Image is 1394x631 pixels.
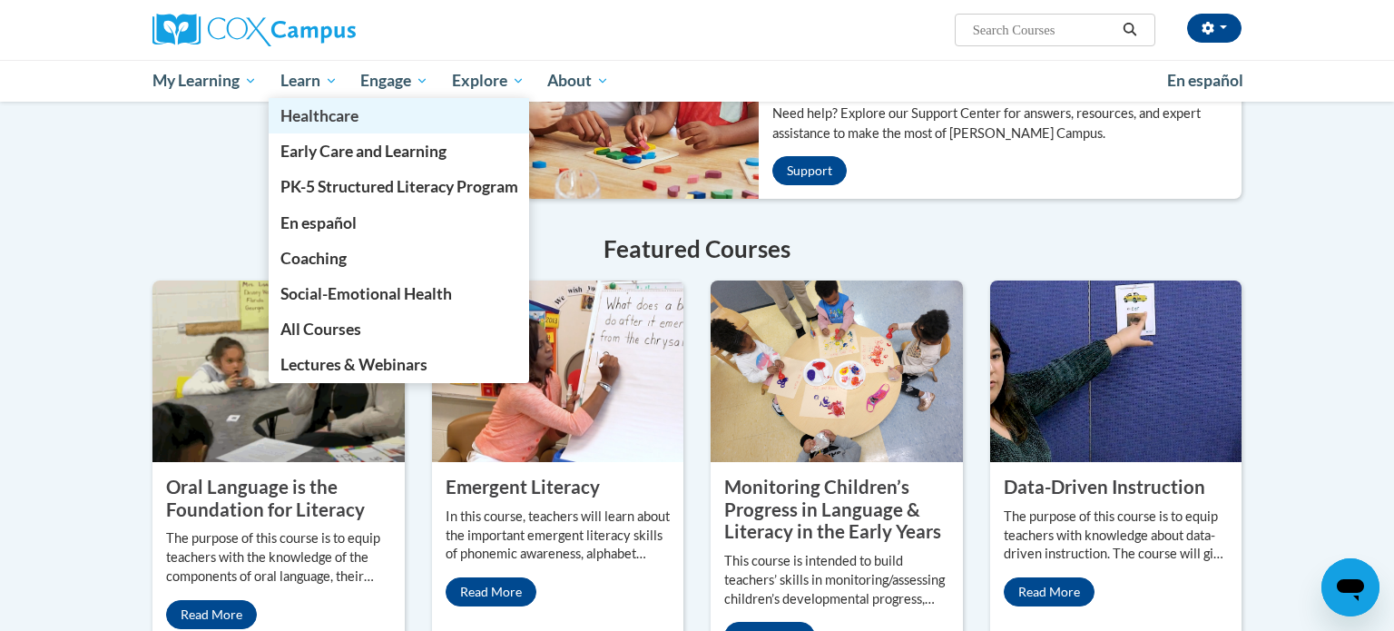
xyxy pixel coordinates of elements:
a: En español [1155,62,1255,100]
a: Social-Emotional Health [269,276,530,311]
p: The purpose of this course is to equip teachers with knowledge about data-driven instruction. The... [1004,508,1229,565]
a: En español [269,205,530,241]
span: Engage [360,70,428,92]
property: Data-Driven Instruction [1004,476,1205,498]
img: Data-Driven Instruction [990,281,1242,462]
img: Oral Language is the Foundation for Literacy [152,281,405,462]
div: Main menu [125,60,1269,102]
property: Oral Language is the Foundation for Literacy [166,476,365,520]
a: Learn [269,60,349,102]
span: My Learning [152,70,257,92]
a: PK-5 Structured Literacy Program [269,169,530,204]
a: Early Care and Learning [269,133,530,169]
span: PK-5 Structured Literacy Program [280,177,518,196]
span: Early Care and Learning [280,142,447,161]
property: Emergent Literacy [446,476,600,498]
h4: Featured Courses [152,232,1242,267]
span: About [547,70,609,92]
input: Search Courses [971,19,1116,41]
span: Learn [280,70,338,92]
span: Social-Emotional Health [280,284,452,303]
span: Coaching [280,249,347,268]
a: Explore [440,60,536,102]
a: Engage [348,60,440,102]
span: En español [1167,71,1243,90]
span: Lectures & Webinars [280,355,427,374]
property: Monitoring Children’s Progress in Language & Literacy in the Early Years [724,476,941,542]
span: En español [280,213,357,232]
a: Healthcare [269,98,530,133]
a: Lectures & Webinars [269,347,530,382]
a: My Learning [141,60,269,102]
p: This course is intended to build teachers’ skills in monitoring/assessing children’s developmenta... [724,552,949,609]
p: Need help? Explore our Support Center for answers, resources, and expert assistance to make the m... [772,104,1242,143]
span: Explore [452,70,525,92]
span: Healthcare [280,106,358,125]
button: Search [1116,19,1144,41]
a: Read More [1004,577,1095,606]
a: Coaching [269,241,530,276]
img: Monitoring Children’s Progress in Language & Literacy in the Early Years [711,281,963,462]
a: All Courses [269,311,530,347]
iframe: Button to launch messaging window [1321,558,1379,616]
img: Cox Campus [152,14,356,46]
p: In this course, teachers will learn about the important emergent literacy skills of phonemic awar... [446,508,671,565]
p: The purpose of this course is to equip teachers with the knowledge of the components of oral lang... [166,529,391,587]
a: Read More [166,600,257,629]
span: All Courses [280,320,361,339]
img: Emergent Literacy [432,281,684,462]
a: Read More [446,577,536,606]
a: Support [772,156,847,185]
a: Cox Campus [152,14,497,46]
a: About [536,60,622,102]
button: Account Settings [1187,14,1242,43]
